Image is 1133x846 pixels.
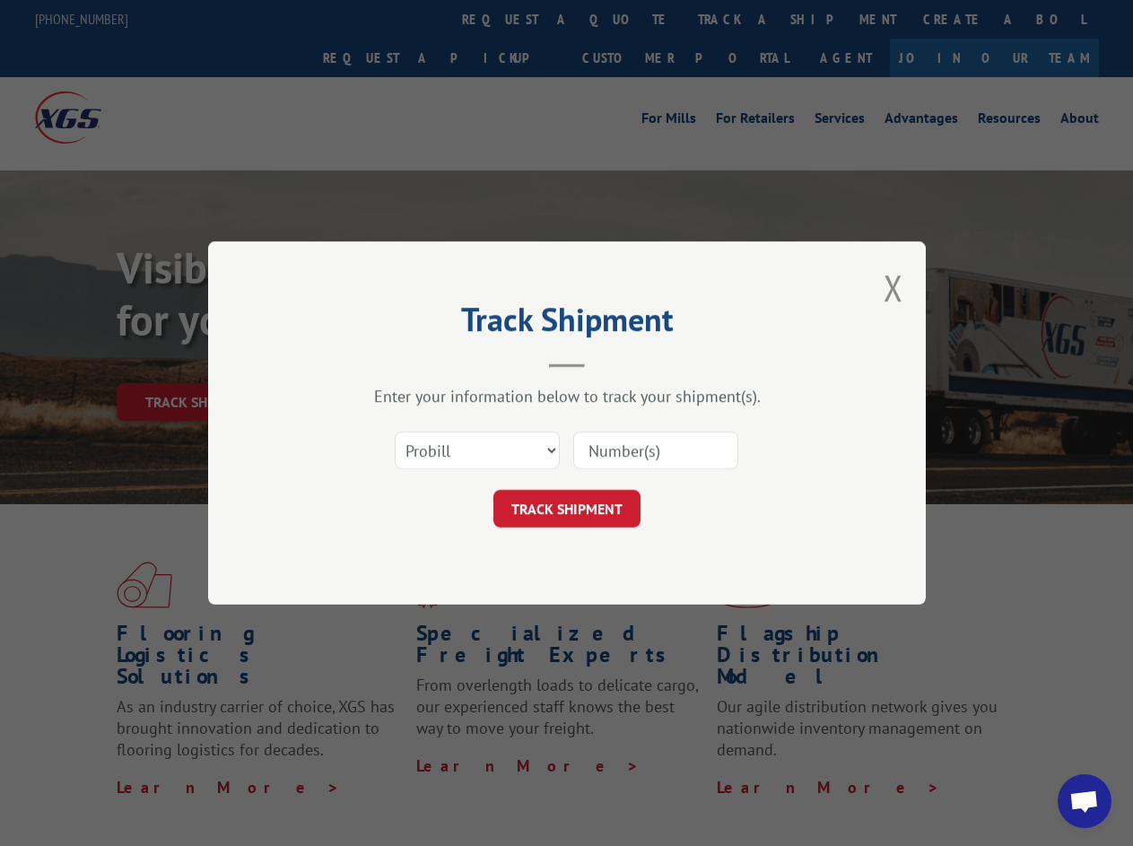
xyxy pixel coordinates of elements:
h2: Track Shipment [298,307,836,341]
div: Enter your information below to track your shipment(s). [298,386,836,406]
div: Open chat [1058,774,1111,828]
button: TRACK SHIPMENT [493,490,641,528]
input: Number(s) [573,432,738,469]
button: Close modal [884,264,903,311]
